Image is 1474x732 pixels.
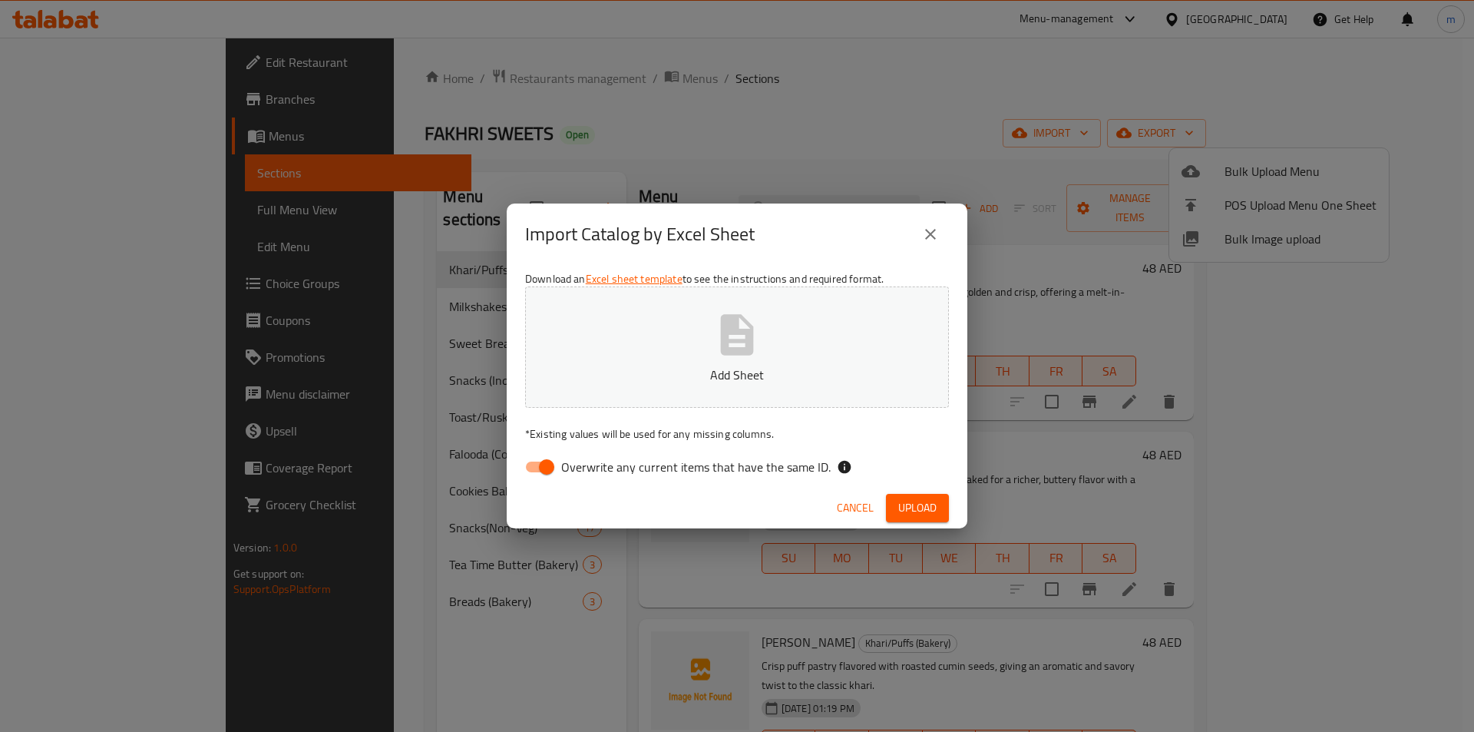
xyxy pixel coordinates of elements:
span: Upload [898,498,937,518]
div: Download an to see the instructions and required format. [507,265,967,488]
button: close [912,216,949,253]
a: Excel sheet template [586,269,682,289]
span: Overwrite any current items that have the same ID. [561,458,831,476]
h2: Import Catalog by Excel Sheet [525,222,755,247]
p: Existing values will be used for any missing columns. [525,426,949,442]
button: Cancel [831,494,880,522]
svg: If the overwrite option isn't selected, then the items that match an existing ID will be ignored ... [837,459,852,475]
button: Upload [886,494,949,522]
button: Add Sheet [525,287,949,408]
p: Add Sheet [549,366,925,384]
span: Cancel [837,498,874,518]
